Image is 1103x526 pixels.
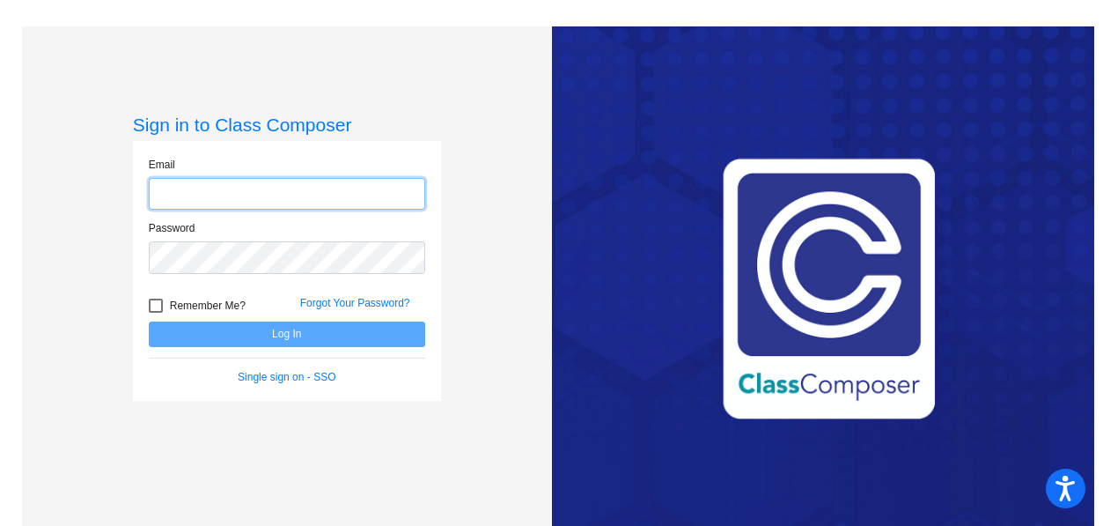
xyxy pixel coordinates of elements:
span: Remember Me? [170,295,246,316]
a: Forgot Your Password? [300,297,410,309]
a: Single sign on - SSO [238,371,335,383]
button: Log In [149,322,425,347]
h3: Sign in to Class Composer [133,114,441,136]
label: Email [149,157,175,173]
label: Password [149,220,195,236]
